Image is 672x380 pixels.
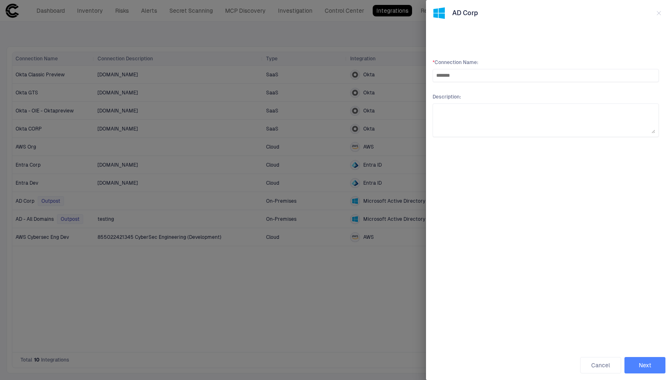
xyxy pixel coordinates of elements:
[452,9,478,17] span: AD Corp
[433,7,446,20] div: Microsoft Active Directory
[624,357,665,373] button: Next
[433,94,659,100] span: Description :
[580,357,621,373] button: Cancel
[433,59,659,66] span: Connection Name :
